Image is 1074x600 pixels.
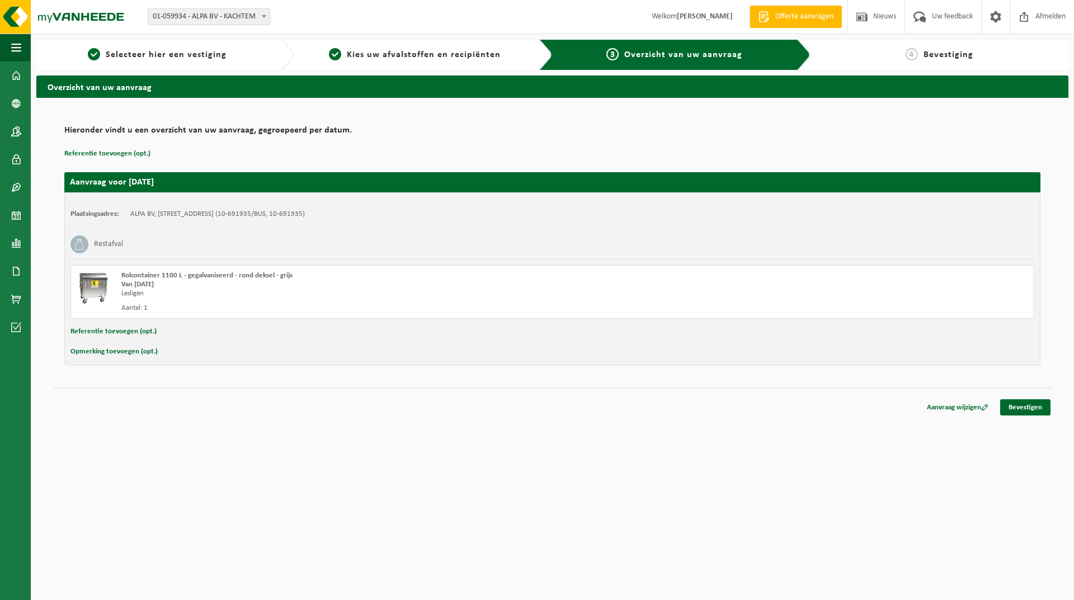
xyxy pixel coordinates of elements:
[148,8,270,25] span: 01-059934 - ALPA BV - KACHTEM
[924,50,973,59] span: Bevestiging
[148,9,270,25] span: 01-059934 - ALPA BV - KACHTEM
[624,50,742,59] span: Overzicht van uw aanvraag
[347,50,501,59] span: Kies uw afvalstoffen en recipiënten
[121,304,597,313] div: Aantal: 1
[1000,399,1051,415] a: Bevestigen
[906,48,918,60] span: 4
[64,147,150,161] button: Referentie toevoegen (opt.)
[750,6,842,28] a: Offerte aanvragen
[918,399,997,415] a: Aanvraag wijzigen
[300,48,530,62] a: 2Kies uw afvalstoffen en recipiënten
[36,75,1068,97] h2: Overzicht van uw aanvraag
[94,235,123,253] h3: Restafval
[70,210,119,218] strong: Plaatsingsadres:
[121,289,597,298] div: Ledigen
[70,178,154,187] strong: Aanvraag voor [DATE]
[64,126,1040,141] h2: Hieronder vindt u een overzicht van uw aanvraag, gegroepeerd per datum.
[606,48,619,60] span: 3
[70,344,158,359] button: Opmerking toevoegen (opt.)
[42,48,272,62] a: 1Selecteer hier een vestiging
[106,50,227,59] span: Selecteer hier een vestiging
[130,210,305,219] td: ALPA BV, [STREET_ADDRESS] (10-691935/BUS, 10-691935)
[329,48,341,60] span: 2
[70,324,157,339] button: Referentie toevoegen (opt.)
[677,12,733,21] strong: [PERSON_NAME]
[77,271,110,305] img: WB-1100-GAL-GY-02.png
[121,272,293,279] span: Rolcontainer 1100 L - gegalvaniseerd - rond deksel - grijs
[121,281,154,288] strong: Van [DATE]
[772,11,836,22] span: Offerte aanvragen
[88,48,100,60] span: 1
